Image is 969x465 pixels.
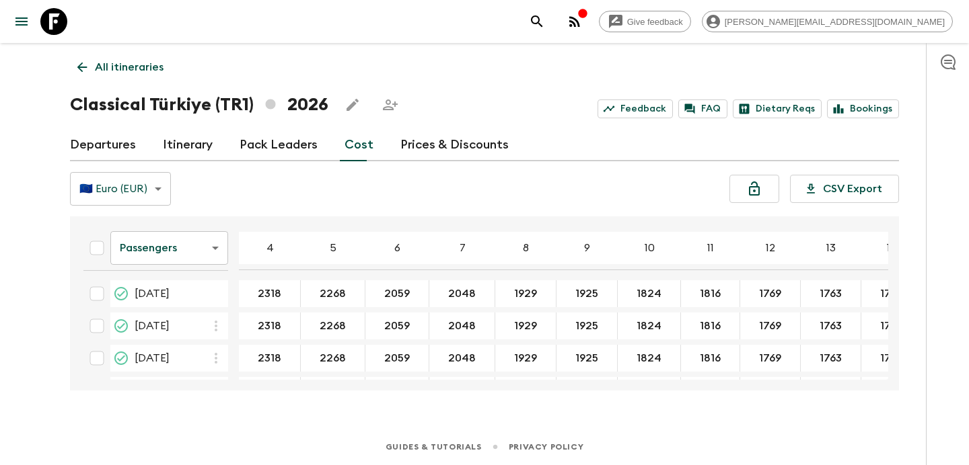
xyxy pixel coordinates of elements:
div: 03 May 2026; 13 [801,377,861,404]
button: 2318 [242,377,297,404]
button: menu [8,8,35,35]
button: 2048 [432,345,492,372]
a: FAQ [678,99,727,118]
button: 1925 [559,377,614,404]
div: 19 Apr 2026; 9 [557,312,618,339]
div: 26 Apr 2026; 10 [618,345,681,372]
div: Select all [83,235,110,261]
div: 19 Apr 2026; 14 [861,312,923,339]
a: Bookings [827,99,899,118]
div: Passengers [110,229,228,267]
div: 03 May 2026; 12 [740,377,801,404]
p: 8 [523,240,529,256]
div: 🇪🇺 Euro (EUR) [70,170,171,208]
button: 2318 [242,345,297,372]
span: Give feedback [620,17,690,27]
span: Share this itinerary [377,91,404,118]
div: 05 Apr 2026; 14 [861,280,923,307]
button: 2059 [368,280,426,307]
span: [DATE] [135,318,170,334]
p: 7 [460,240,466,256]
a: Prices & Discounts [400,129,509,161]
button: CSV Export [790,175,899,203]
button: 2048 [432,377,492,404]
button: 2268 [303,312,362,339]
h1: Classical Türkiye (TR1) 2026 [70,91,328,118]
button: 1763 [803,280,858,307]
button: 1925 [559,345,614,372]
div: 05 Apr 2026; 5 [301,280,365,307]
a: Dietary Reqs [733,99,822,118]
button: 2268 [303,345,362,372]
p: 11 [707,240,714,256]
button: 1816 [684,280,737,307]
p: 6 [394,240,400,256]
svg: Guaranteed [113,286,129,302]
button: 1730 [864,280,920,307]
div: 26 Apr 2026; 6 [365,345,429,372]
button: 2059 [368,312,426,339]
a: Privacy Policy [509,439,583,454]
div: 05 Apr 2026; 8 [495,280,557,307]
div: 26 Apr 2026; 11 [681,345,740,372]
div: 05 Apr 2026; 12 [740,280,801,307]
button: 1824 [620,312,678,339]
button: 1929 [498,345,553,372]
button: 1730 [864,345,920,372]
button: 1824 [620,345,678,372]
div: 26 Apr 2026; 9 [557,345,618,372]
button: 1925 [559,312,614,339]
button: 2318 [242,280,297,307]
div: 03 May 2026; 9 [557,377,618,404]
p: 13 [826,240,836,256]
button: 1929 [498,312,553,339]
a: Give feedback [599,11,691,32]
span: [PERSON_NAME][EMAIL_ADDRESS][DOMAIN_NAME] [717,17,952,27]
div: 26 Apr 2026; 14 [861,345,923,372]
button: 1816 [684,377,737,404]
span: [DATE] [135,350,170,366]
div: 05 Apr 2026; 7 [429,280,495,307]
div: 26 Apr 2026; 4 [239,345,301,372]
button: 2059 [368,377,426,404]
button: 1929 [498,280,553,307]
button: 2048 [432,280,492,307]
a: All itineraries [70,54,171,81]
a: Departures [70,129,136,161]
div: 03 May 2026; 10 [618,377,681,404]
button: 1929 [498,377,553,404]
div: 26 Apr 2026; 8 [495,345,557,372]
button: 1763 [803,345,858,372]
div: 03 May 2026; 11 [681,377,740,404]
button: 1769 [743,280,797,307]
button: 1769 [743,377,797,404]
div: 19 Apr 2026; 5 [301,312,365,339]
button: 2268 [303,377,362,404]
button: 1824 [620,377,678,404]
p: All itineraries [95,59,164,75]
button: 1824 [620,280,678,307]
p: 5 [330,240,336,256]
div: 05 Apr 2026; 6 [365,280,429,307]
div: 05 Apr 2026; 10 [618,280,681,307]
div: 26 Apr 2026; 12 [740,345,801,372]
button: 2268 [303,280,362,307]
button: 2059 [368,345,426,372]
div: 19 Apr 2026; 8 [495,312,557,339]
button: 1769 [743,345,797,372]
div: 03 May 2026; 6 [365,377,429,404]
p: 12 [766,240,775,256]
div: 19 Apr 2026; 13 [801,312,861,339]
p: 9 [584,240,590,256]
button: 1816 [684,312,737,339]
div: 26 Apr 2026; 7 [429,345,495,372]
svg: On Sale [113,318,129,334]
div: 03 May 2026; 7 [429,377,495,404]
a: Itinerary [163,129,213,161]
button: search adventures [524,8,550,35]
div: 03 May 2026; 8 [495,377,557,404]
button: 2318 [242,312,297,339]
svg: Guaranteed [113,350,129,366]
div: 03 May 2026; 14 [861,377,923,404]
button: 1816 [684,345,737,372]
